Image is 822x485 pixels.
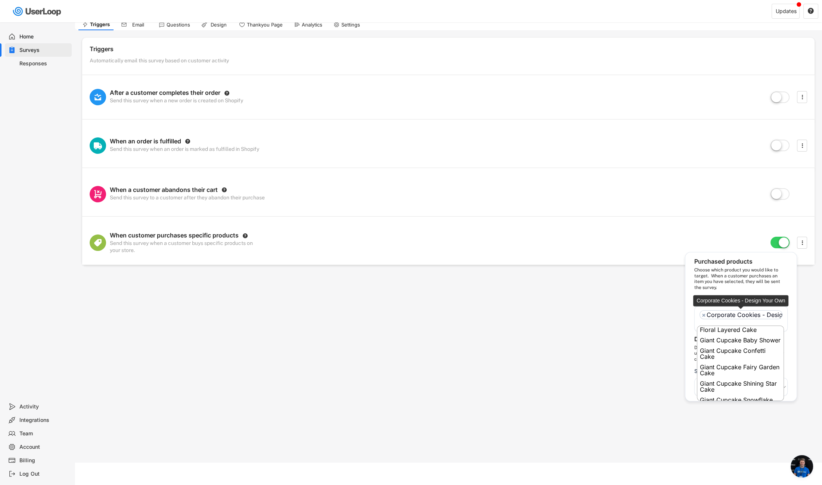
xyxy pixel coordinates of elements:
button:  [224,90,230,96]
div: Log Out [19,470,69,478]
text:  [801,93,803,101]
div: Updates [776,9,797,14]
div: Choose products [694,296,737,303]
text:  [801,239,803,246]
text:  [243,233,248,239]
div: After a customer completes their order [110,89,220,97]
span: × [702,312,706,318]
button:  [185,139,190,144]
div: Thankyou Page [247,22,283,28]
div: Integrations [19,417,69,424]
div: Choose which product you would like to target. When a customer purchases an item you have selecte... [694,267,788,290]
div: When a customer abandons their cart [110,186,218,194]
img: ShipmentMajor.svg [94,137,102,154]
div: Email [129,22,148,28]
text:  [801,142,803,149]
div: Open chat [791,455,813,478]
div: Send this survey when a new order is created on Shopify [110,97,243,105]
div: Settings [341,22,360,28]
div: Design [209,22,228,28]
div: Triggers [90,45,807,55]
li: Giant Cupcake Snowflake Cake [697,395,784,411]
div: Send this survey when an order is marked as fulfilled in Shopify [110,146,259,154]
div: Send this survey... [694,368,740,374]
div: Purchased products [694,258,788,265]
img: OrderStatusMinor.svg [94,89,102,105]
li: Giant Cupcake Confetti Cake [697,345,784,362]
div: Questions [167,22,190,28]
div: Analytics [302,22,322,28]
button:  [798,140,806,151]
div: Triggers [90,21,110,28]
div: Send this survey when a customer buys specific products on your store. [110,240,259,253]
div: Surveys [19,47,69,54]
button:  [807,8,814,15]
div: Delay emailing the survey to the customer until a specified amount of time after they completed t... [694,345,788,363]
button:  [221,187,227,193]
div: Home [19,33,69,40]
div: Delay sending [694,335,788,343]
div: When an order is fulfilled [110,137,181,146]
div: Team [19,430,69,437]
li: Giant Cupcake Fairy Garden Cake [697,362,784,378]
li: Floral Layered Cake [697,324,784,335]
img: ProductsMajor.svg [94,234,102,251]
li: Giant Cupcake Baby Shower [697,335,784,345]
li: Giant Cupcake Shining Star Cake [697,378,784,395]
div: Account [19,444,69,451]
text:  [808,7,814,14]
button:  [798,237,806,248]
button:  [242,233,248,239]
div: Billing [19,457,69,464]
li: Corporate Cookies - Design Your Own [700,310,782,319]
text:  [224,90,230,96]
button:  [798,91,806,103]
div: When customer purchases specific products [110,231,239,240]
img: userloop-logo-01.svg [11,4,64,19]
div: Automatically email this survey based on customer activity [90,57,807,67]
img: AbandonedCartMajor.svg [94,186,102,202]
div: Send this survey to a customer after they abandon their purchase [110,194,265,202]
div: Activity [19,403,69,410]
div: Responses [19,60,69,67]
